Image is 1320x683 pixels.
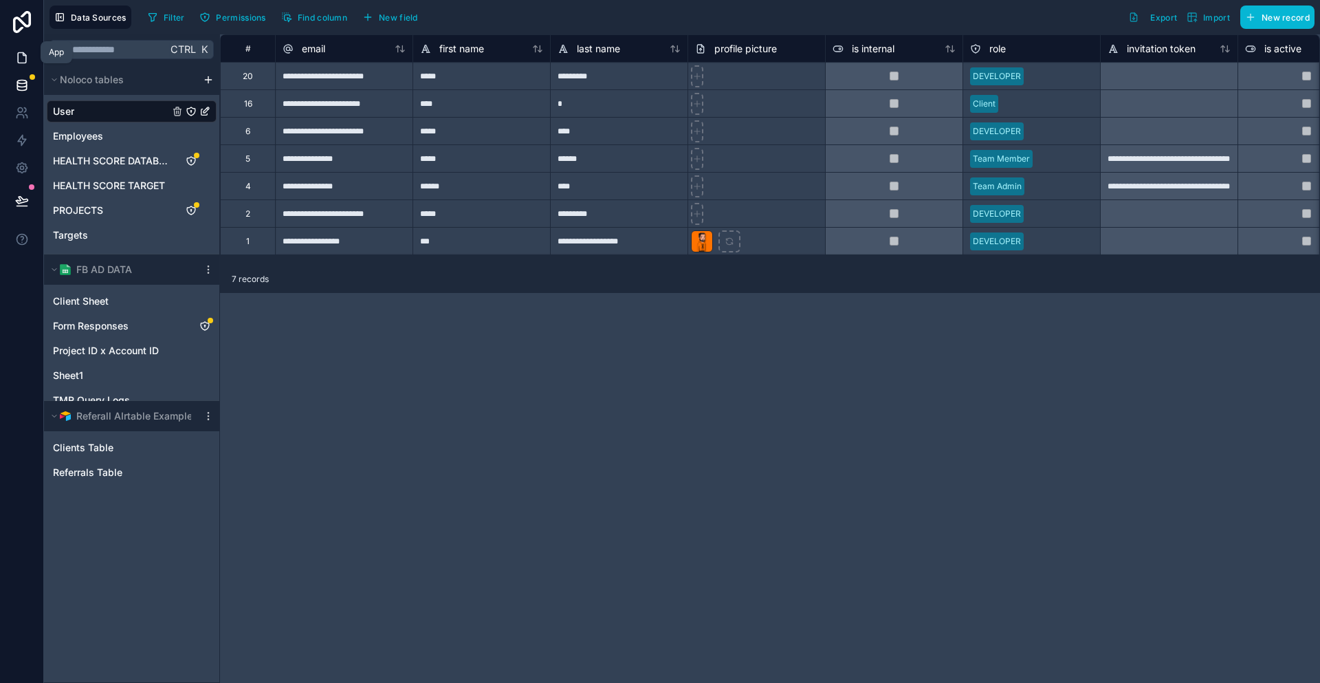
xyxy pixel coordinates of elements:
button: Permissions [195,7,270,28]
div: DEVELOPER [973,125,1021,138]
a: Permissions [195,7,276,28]
div: Client [973,98,995,110]
div: Team Member [973,153,1030,165]
div: 20 [243,71,253,82]
span: Filter [164,12,185,23]
span: invitation token [1127,42,1196,56]
div: App [49,47,64,58]
button: Filter [142,7,190,28]
span: Permissions [216,12,265,23]
div: Team Admin [973,180,1022,193]
span: Find column [298,12,347,23]
button: New field [357,7,423,28]
div: DEVELOPER [973,235,1021,248]
span: is active [1264,42,1301,56]
div: 4 [245,181,251,192]
span: last name [577,42,620,56]
div: # [231,43,265,54]
span: New record [1262,12,1310,23]
span: Data Sources [71,12,126,23]
button: Data Sources [49,6,131,29]
button: Find column [276,7,352,28]
span: email [302,42,325,56]
button: New record [1240,6,1314,29]
span: Export [1150,12,1177,23]
span: New field [379,12,418,23]
div: 5 [245,153,250,164]
span: Import [1203,12,1230,23]
div: 2 [245,208,250,219]
span: Ctrl [169,41,197,58]
div: 16 [244,98,252,109]
div: 1 [246,236,250,247]
span: role [989,42,1006,56]
div: DEVELOPER [973,70,1021,83]
button: Import [1182,6,1235,29]
a: New record [1235,6,1314,29]
span: K [199,45,209,54]
span: 7 records [232,274,269,285]
span: first name [439,42,484,56]
div: 6 [245,126,250,137]
span: is internal [852,42,894,56]
div: DEVELOPER [973,208,1021,220]
span: profile picture [714,42,777,56]
button: Export [1123,6,1182,29]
